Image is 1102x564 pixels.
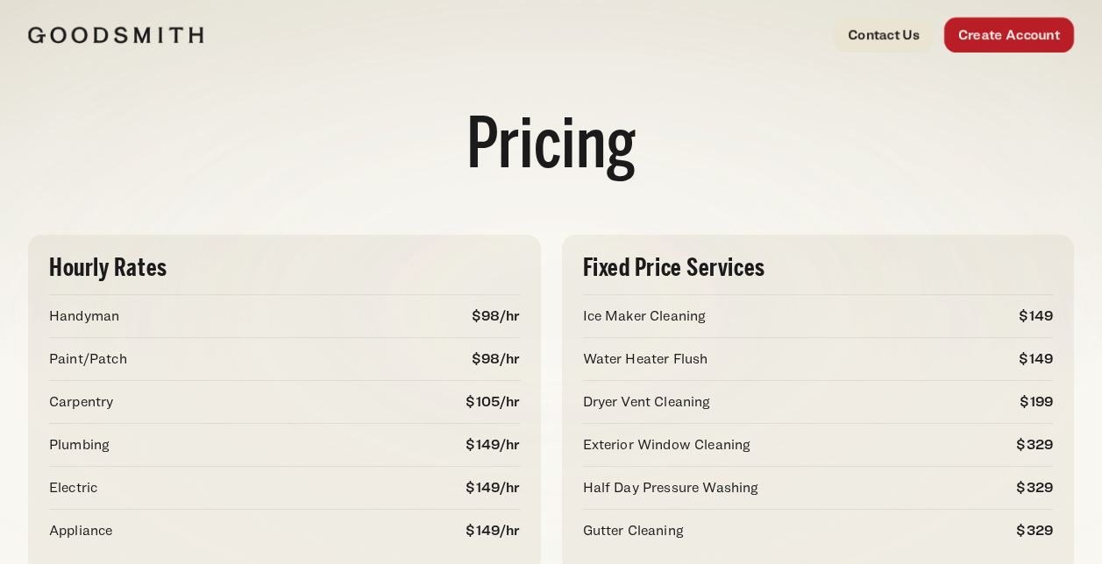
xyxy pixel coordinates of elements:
[28,26,203,44] img: Goodsmith
[49,349,127,370] p: Paint/Patch
[466,391,519,412] p: $105/hr
[1016,477,1053,498] p: $329
[1016,434,1053,455] p: $329
[472,349,520,370] p: $98/hr
[1020,391,1053,412] p: $199
[466,520,519,541] p: $149/hr
[49,520,112,541] p: Appliance
[472,306,520,327] p: $98/hr
[583,256,1054,280] h3: Fixed Price Services
[49,256,520,280] h3: Hourly Rates
[583,391,711,412] p: Dryer Vent Cleaning
[834,18,934,53] a: Contact Us
[49,477,97,498] p: Electric
[1019,349,1053,370] p: $149
[583,477,759,498] p: Half Day Pressure Washing
[583,349,708,370] p: Water Heater Flush
[583,520,684,541] p: Gutter Cleaning
[49,434,110,455] p: Plumbing
[466,477,519,498] p: $149/hr
[583,434,751,455] p: Exterior Window Cleaning
[583,306,707,327] p: Ice Maker Cleaning
[1016,520,1053,541] p: $329
[49,306,119,327] p: Handyman
[466,434,519,455] p: $149/hr
[49,391,113,412] p: Carpentry
[944,18,1074,53] a: Create Account
[1019,306,1053,327] p: $149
